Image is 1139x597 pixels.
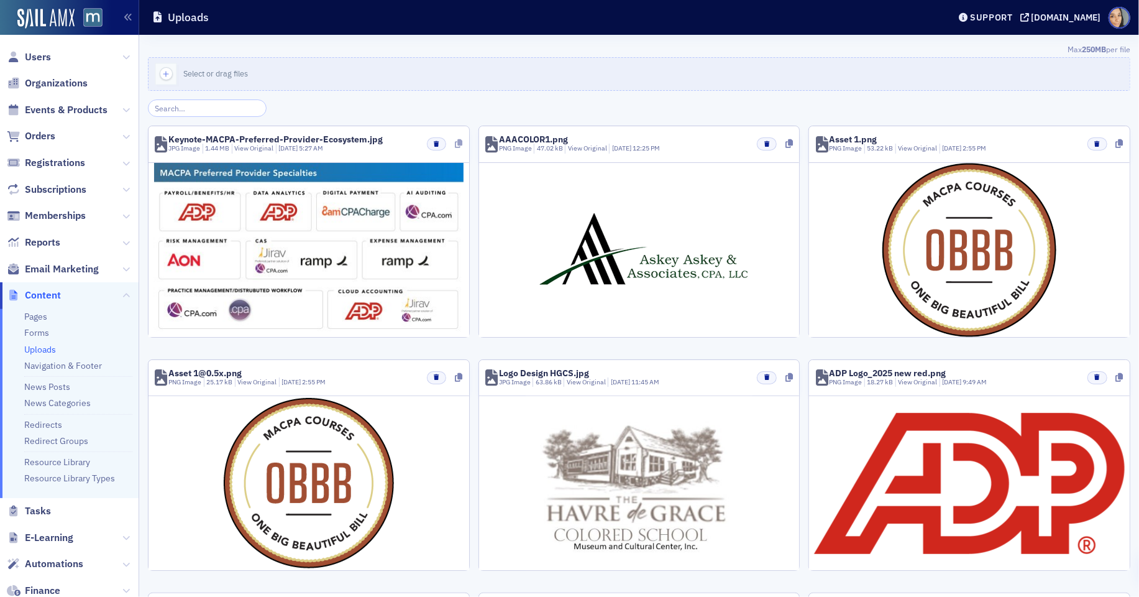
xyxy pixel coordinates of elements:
a: E-Learning [7,531,73,545]
div: Logo Design HGCS.jpg [499,369,589,377]
a: Users [7,50,51,64]
div: Keynote-MACPA-Preferred-Provider-Ecosystem.jpg [168,135,383,144]
span: 9:49 AM [963,377,987,386]
img: SailAMX [17,9,75,29]
a: Organizations [7,76,88,90]
a: Redirect Groups [24,435,88,447]
div: Asset 1.png [830,135,877,144]
a: Orders [7,129,55,143]
div: JPG Image [168,144,200,154]
div: ADP Logo_2025 new red.png [830,369,946,377]
div: Max per file [148,44,1130,57]
span: Registrations [25,156,85,170]
div: 53.22 kB [864,144,894,154]
span: 11:45 AM [631,377,659,386]
div: PNG Image [830,377,862,387]
a: View Homepage [75,8,103,29]
span: 250MB [1082,44,1106,54]
div: PNG Image [830,144,862,154]
span: [DATE] [281,377,302,386]
div: JPG Image [499,377,531,387]
span: [DATE] [612,144,633,152]
span: Events & Products [25,103,107,117]
span: Tasks [25,504,51,518]
span: 2:55 PM [963,144,987,152]
span: [DATE] [611,377,631,386]
div: 18.27 kB [864,377,894,387]
div: 47.02 kB [534,144,563,154]
a: News Categories [24,397,91,409]
a: Registrations [7,156,85,170]
input: Search… [148,99,267,117]
div: Asset 1@0.5x.png [168,369,242,377]
span: Profile [1109,7,1130,29]
a: Tasks [7,504,51,518]
a: Resource Library Types [24,473,115,484]
a: View Original [899,144,938,152]
a: Uploads [24,344,56,355]
a: Forms [24,327,49,338]
a: View Original [234,144,273,152]
a: Content [7,289,61,302]
a: Navigation & Footer [24,360,102,371]
div: PNG Image [168,377,201,387]
span: 2:55 PM [302,377,326,386]
span: Reports [25,236,60,249]
span: Automations [25,557,83,571]
div: Support [970,12,1013,23]
div: AAACOLOR1.png [499,135,568,144]
span: Content [25,289,61,302]
span: E-Learning [25,531,73,545]
span: Subscriptions [25,183,86,197]
button: [DOMAIN_NAME] [1020,13,1105,22]
span: Orders [25,129,55,143]
img: SailAMX [83,8,103,27]
button: Select or drag files [148,57,1130,91]
div: 63.86 kB [533,377,562,387]
span: 12:25 PM [633,144,660,152]
span: Select or drag files [183,68,248,78]
a: News Posts [24,381,70,392]
a: Subscriptions [7,183,86,197]
a: Pages [24,311,47,322]
a: Reports [7,236,60,249]
span: [DATE] [278,144,299,152]
a: View Original [237,377,277,386]
a: View Original [567,377,606,386]
span: Email Marketing [25,262,99,276]
a: Events & Products [7,103,107,117]
span: [DATE] [943,377,963,386]
div: PNG Image [499,144,532,154]
a: Automations [7,557,83,571]
a: Email Marketing [7,262,99,276]
div: 25.17 kB [204,377,233,387]
span: [DATE] [943,144,963,152]
div: [DOMAIN_NAME] [1032,12,1101,23]
span: Users [25,50,51,64]
a: Resource Library [24,456,90,468]
a: View Original [899,377,938,386]
a: Redirects [24,419,62,430]
span: Organizations [25,76,88,90]
div: 1.44 MB [203,144,230,154]
span: 5:27 AM [299,144,323,152]
h1: Uploads [168,10,209,25]
a: View Original [568,144,607,152]
span: Memberships [25,209,86,223]
a: Memberships [7,209,86,223]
